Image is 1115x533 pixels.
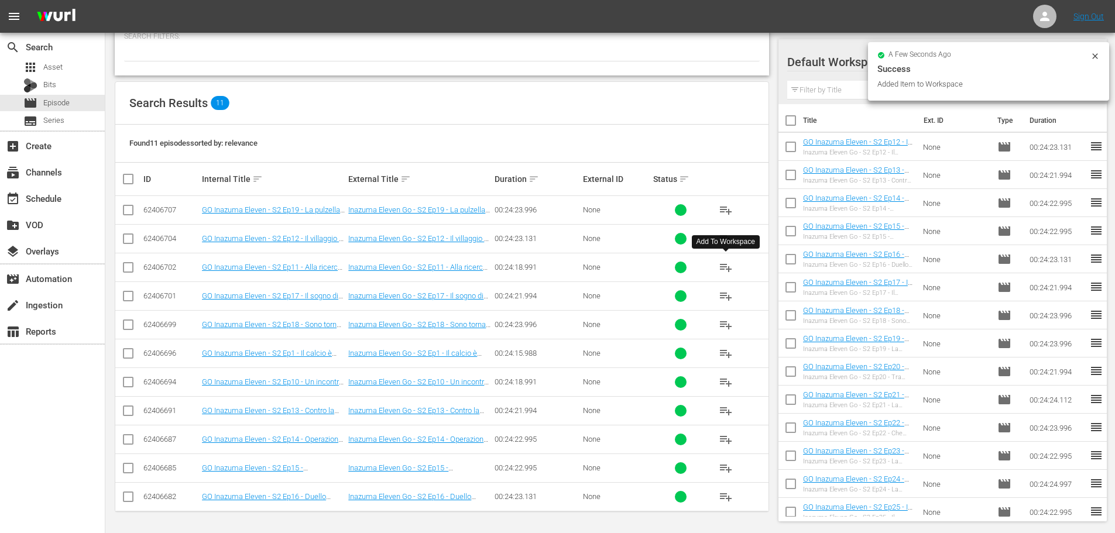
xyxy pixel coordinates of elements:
th: Title [803,104,917,137]
a: Inazuma Eleven Go - S2 Ep17 - Il sogno di governare [348,291,488,309]
span: Episode [997,364,1011,379]
td: 00:24:23.996 [1025,414,1089,442]
div: None [583,463,650,472]
div: Inazuma Eleven Go - S2 Ep13 - Contro la Banda dei Cervi Bianchi! [803,177,914,184]
span: reorder [1089,364,1103,378]
a: GO Inazuma Eleven - S2 Ep13 - Contro la Banda dei Cervi Bianchi! [202,406,339,424]
div: None [583,406,650,415]
a: GO Inazuma Eleven - S2 Ep14 - Operazione Danza [803,194,909,211]
div: Inazuma Eleven Go - S2 Ep12 - Il villaggio di Nobunaga [803,149,914,156]
td: 00:24:21.994 [1025,161,1089,189]
a: GO Inazuma Eleven - S2 Ep19 - La pulzella in armatura! [202,205,345,223]
a: Inazuma Eleven Go - S2 Ep1 - Il calcio è scomparso [348,349,482,366]
span: Reports [6,325,20,339]
th: Duration [1023,104,1093,137]
a: GO Inazuma Eleven - S2 Ep21 - La bandiera del giuramento [803,390,909,408]
span: Episode [997,336,1011,350]
div: Inazuma Eleven Go - S2 Ep14 - Operazione Danza [803,205,914,212]
div: Duration [495,172,579,186]
td: None [918,161,993,189]
div: 00:24:22.995 [495,463,579,472]
span: reorder [1089,308,1103,322]
td: 00:24:23.996 [1025,329,1089,357]
td: None [918,217,993,245]
div: 00:24:23.996 [495,320,579,329]
span: playlist_add [719,289,733,303]
span: playlist_add [719,346,733,360]
span: Episode [997,393,1011,407]
p: Search Filters: [124,32,760,42]
div: Inazuma Eleven Go - S2 Ep18 - Sono tornati tutti [803,317,914,325]
td: None [918,301,993,329]
a: GO Inazuma Eleven - S2 Ep1 - Il calcio è scomparso [202,349,337,366]
a: Inazuma Eleven Go - S2 Ep12 - Il villaggio di Nobunaga [348,234,490,252]
div: None [583,205,650,214]
span: Found 11 episodes sorted by: relevance [129,139,258,147]
span: reorder [1089,392,1103,406]
a: GO Inazuma Eleven - S2 Ep24 - La Zanark Domain! [803,474,909,492]
div: 00:24:18.991 [495,377,579,386]
div: 00:24:23.131 [495,234,579,243]
div: Added Item to Workspace [877,78,1087,90]
div: 62406701 [143,291,198,300]
a: Inazuma Eleven Go - S2 Ep13 - Contro la Banda dei Cervi Bianchi! [348,406,484,424]
div: 00:24:21.994 [495,406,579,415]
div: 62406704 [143,234,198,243]
button: playlist_add [712,196,740,224]
div: 00:24:23.131 [495,492,579,501]
span: Asset [43,61,63,73]
td: None [918,498,993,526]
div: Status [653,172,708,186]
div: Inazuma Eleven Go - S2 Ep25 - Il potere di [PERSON_NAME] [803,514,914,521]
div: 00:24:22.995 [495,435,579,443]
a: GO Inazuma Eleven - S2 Ep15 - Allenamento nell'Owari [803,222,909,239]
div: External ID [583,174,650,184]
div: 62406696 [143,349,198,357]
div: Internal Title [202,172,345,186]
a: GO Inazuma Eleven - S2 Ep12 - Il villaggio di Nobunaga [803,137,912,155]
span: Series [23,114,37,128]
span: sort [400,174,411,184]
div: 62406682 [143,492,198,501]
span: reorder [1089,504,1103,518]
div: None [583,234,650,243]
td: 00:24:21.994 [1025,273,1089,301]
div: 00:24:18.991 [495,263,579,271]
a: Inazuma Eleven Go - S2 Ep18 - Sono tornati tutti [348,320,490,338]
td: None [918,470,993,498]
span: reorder [1089,280,1103,294]
span: reorder [1089,448,1103,462]
td: 00:24:24.997 [1025,470,1089,498]
div: 62406687 [143,435,198,443]
td: 00:24:22.995 [1025,442,1089,470]
a: Inazuma Eleven Go - S2 Ep15 - Allenamento nell'Owari [348,463,453,481]
td: None [918,329,993,357]
div: 00:24:15.988 [495,349,579,357]
a: GO Inazuma Eleven - S2 Ep19 - La pulzella in armatura! [803,334,909,352]
a: Inazuma Eleven Go - S2 Ep14 - Operazione Danza [348,435,488,452]
a: Inazuma Eleven Go - S2 Ep16 - Duello durante la festa [348,492,476,510]
div: Inazuma Eleven Go - S2 Ep17 - Il sogno di governare [803,289,914,297]
span: Episode [997,477,1011,491]
span: Episode [997,505,1011,519]
td: None [918,133,993,161]
th: Ext. ID [917,104,991,137]
div: External Title [348,172,491,186]
button: playlist_add [712,225,740,253]
a: Inazuma Eleven Go - S2 Ep11 - Alla ricerca della Squadra Invincibile [348,263,488,280]
span: playlist_add [719,375,733,389]
button: playlist_add [712,454,740,482]
span: playlist_add [719,260,733,274]
span: reorder [1089,420,1103,434]
td: 00:24:22.995 [1025,498,1089,526]
span: Episode [997,140,1011,154]
span: playlist_add [719,404,733,418]
td: None [918,245,993,273]
a: GO Inazuma Eleven - S2 Ep18 - Sono tornati tutti [202,320,345,338]
div: Inazuma Eleven Go - S2 Ep20 - Tra una stoccata e l'altra [803,373,914,381]
button: playlist_add [712,339,740,367]
th: Type [990,104,1023,137]
td: 00:24:23.131 [1025,133,1089,161]
td: 00:24:23.131 [1025,245,1089,273]
span: Episode [997,421,1011,435]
